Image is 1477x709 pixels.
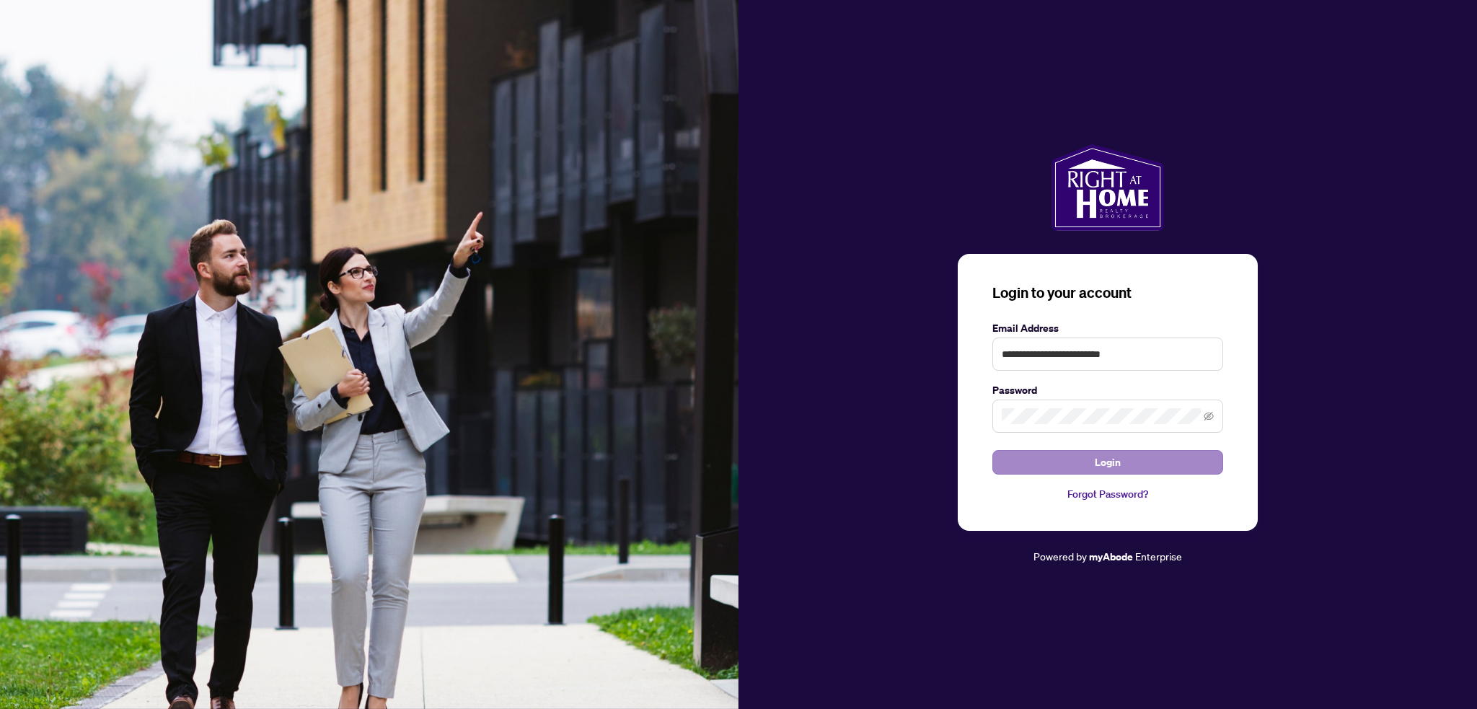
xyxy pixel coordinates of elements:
span: Login [1095,451,1121,474]
button: Login [992,450,1223,475]
span: Enterprise [1135,550,1182,563]
a: Forgot Password? [992,486,1223,502]
img: ma-logo [1051,144,1163,231]
label: Email Address [992,320,1223,336]
span: Powered by [1033,550,1087,563]
a: myAbode [1089,549,1133,565]
h3: Login to your account [992,283,1223,303]
span: eye-invisible [1204,411,1214,421]
label: Password [992,382,1223,398]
